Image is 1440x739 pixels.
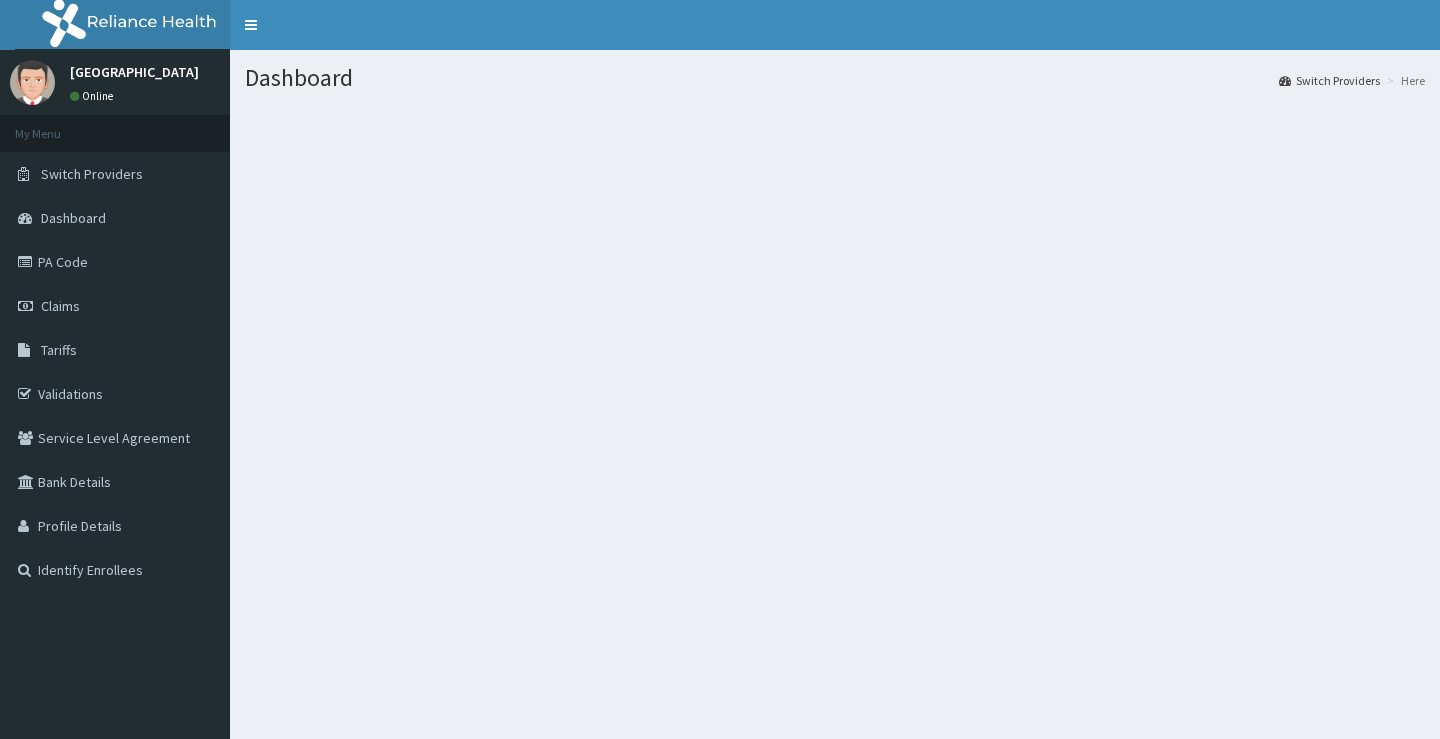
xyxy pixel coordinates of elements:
[41,209,106,227] span: Dashboard
[70,89,118,103] a: Online
[1382,72,1425,89] li: Here
[41,165,143,183] span: Switch Providers
[70,65,199,79] p: [GEOGRAPHIC_DATA]
[245,65,1425,91] h1: Dashboard
[1279,72,1380,89] a: Switch Providers
[41,297,80,315] span: Claims
[41,341,77,359] span: Tariffs
[10,60,55,105] img: User Image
